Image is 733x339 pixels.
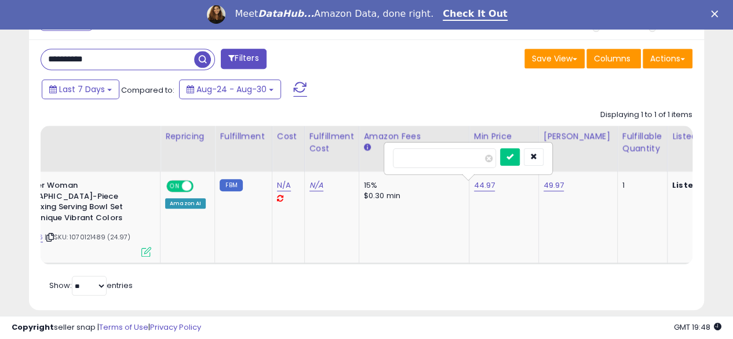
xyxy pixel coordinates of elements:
[220,179,242,191] small: FBM
[622,180,658,191] div: 1
[674,322,721,333] span: 2025-09-7 19:48 GMT
[235,8,433,20] div: Meet Amazon Data, done right.
[586,49,641,68] button: Columns
[192,181,210,191] span: OFF
[221,49,266,69] button: Filters
[474,130,534,143] div: Min Price
[121,85,174,96] span: Compared to:
[277,130,300,143] div: Cost
[12,322,54,333] strong: Copyright
[49,280,133,291] span: Show: entries
[220,130,267,143] div: Fulfillment
[443,8,508,21] a: Check It Out
[524,49,585,68] button: Save View
[544,130,612,143] div: [PERSON_NAME]
[179,79,281,99] button: Aug-24 - Aug-30
[277,180,291,191] a: N/A
[711,10,723,17] div: Close
[167,181,182,191] span: ON
[594,53,630,64] span: Columns
[309,130,354,155] div: Fulfillment Cost
[643,49,692,68] button: Actions
[364,180,460,191] div: 15%
[99,322,148,333] a: Terms of Use
[150,322,201,333] a: Privacy Policy
[165,130,210,143] div: Repricing
[196,83,267,95] span: Aug-24 - Aug-30
[258,8,314,19] i: DataHub...
[600,110,692,121] div: Displaying 1 to 1 of 1 items
[544,180,564,191] a: 49.97
[474,180,495,191] a: 44.97
[12,322,201,333] div: seller snap | |
[672,180,725,191] b: Listed Price:
[364,143,371,153] small: Amazon Fees.
[364,191,460,201] div: $0.30 min
[59,83,105,95] span: Last 7 Days
[45,232,130,242] span: | SKU: 1070121489 (24.97)
[622,130,662,155] div: Fulfillable Quantity
[309,180,323,191] a: N/A
[207,5,225,24] img: Profile image for Georgie
[42,79,119,99] button: Last 7 Days
[364,130,464,143] div: Amazon Fees
[165,198,206,209] div: Amazon AI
